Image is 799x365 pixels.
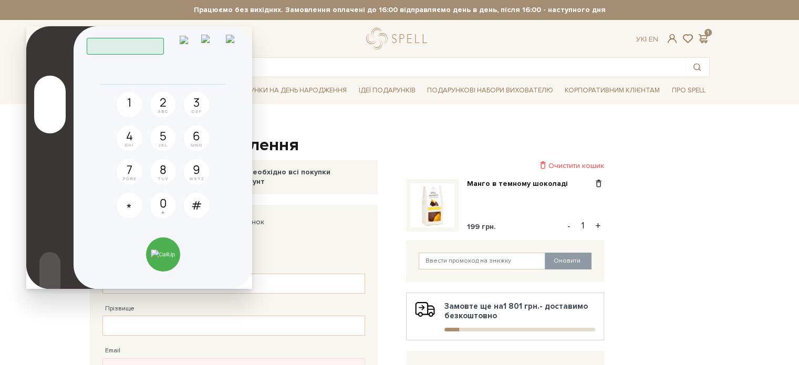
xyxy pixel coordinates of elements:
a: Корпоративним клієнтам [561,81,664,99]
label: Email [105,346,120,356]
a: Манго в темному шоколаді [467,179,576,189]
div: Очистити кошик [406,161,604,171]
span: 199 грн. [467,222,496,231]
a: logo [366,28,432,49]
img: Манго в темному шоколаді [410,183,454,227]
button: Оновити [545,253,592,269]
input: Пошук товару у каталозі [90,58,685,77]
h1: Оформлення замовлення [90,134,710,157]
button: Пошук товару у каталозі [685,58,709,77]
label: Прізвище [105,304,134,314]
a: Ідеї подарунків [354,82,419,99]
button: - [564,218,574,234]
span: | [645,35,647,44]
div: Замовте ще на - доставимо безкоштовно [415,301,595,331]
strong: Працюємо без вихідних. Замовлення оплачені до 16:00 відправляємо день в день, після 16:00 - насту... [90,5,710,15]
a: Подарункові набори вихователю [423,81,557,99]
div: Ук [636,35,658,44]
input: Ввести промокод на знижку [419,253,546,269]
b: 1 801 грн. [503,301,539,311]
button: + [592,218,604,234]
a: Подарунки на День народження [222,82,351,99]
a: En [649,35,658,44]
a: Про Spell [667,82,709,99]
